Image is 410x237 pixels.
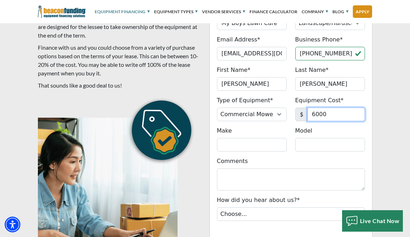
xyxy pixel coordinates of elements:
[250,1,297,23] a: Finance Calculator
[202,1,245,23] a: Vendor Services
[38,14,201,40] p: Unlike a personal auto lease, Beacon’s commercial leasing options are designed for the lessee to ...
[295,108,308,121] span: $
[217,157,248,166] label: Comments
[360,217,400,224] span: Live Chat Now
[38,43,201,78] p: Finance with us and you could choose from a variety of purchase options based on the terms of you...
[154,1,198,23] a: Equipment Types
[295,47,365,60] input: (555) 555-5555
[217,77,287,91] input: John
[302,1,328,23] a: Company
[38,81,201,90] p: That sounds like a good deal to us!
[5,217,20,232] div: Accessibility Menu
[217,96,273,105] label: Type of Equipment*
[217,35,260,44] label: Email Address*
[332,1,349,23] a: Blog
[217,66,251,74] label: First Name*
[95,1,150,23] a: Equipment Financing
[217,47,287,60] input: jdoe@gmail.com
[217,16,287,30] input: Beacon Funding
[217,196,300,204] label: How did you hear about us?*
[295,66,329,74] label: Last Name*
[217,127,232,135] label: Make
[342,210,403,232] button: Live Chat Now
[295,96,344,105] label: Equipment Cost*
[295,77,365,91] input: Doe
[295,127,312,135] label: Model
[353,5,372,18] a: Apply
[295,35,343,44] label: Business Phone*
[307,108,365,121] input: 50,000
